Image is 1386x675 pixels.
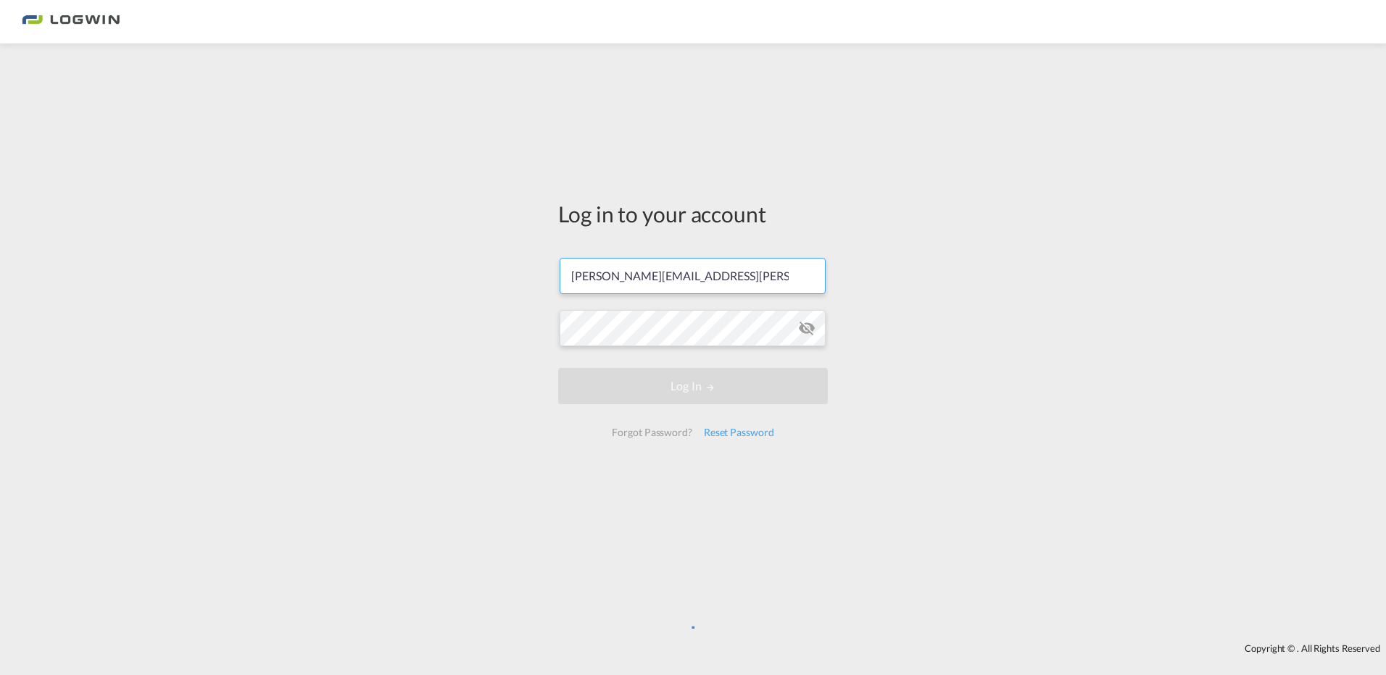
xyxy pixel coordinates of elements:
[606,419,697,445] div: Forgot Password?
[558,198,828,229] div: Log in to your account
[798,319,816,337] md-icon: icon-eye-off
[560,258,826,294] input: Enter email/phone number
[22,6,120,38] img: 2761ae10d95411efa20a1f5e0282d2d7.png
[558,368,828,404] button: LOGIN
[698,419,780,445] div: Reset Password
